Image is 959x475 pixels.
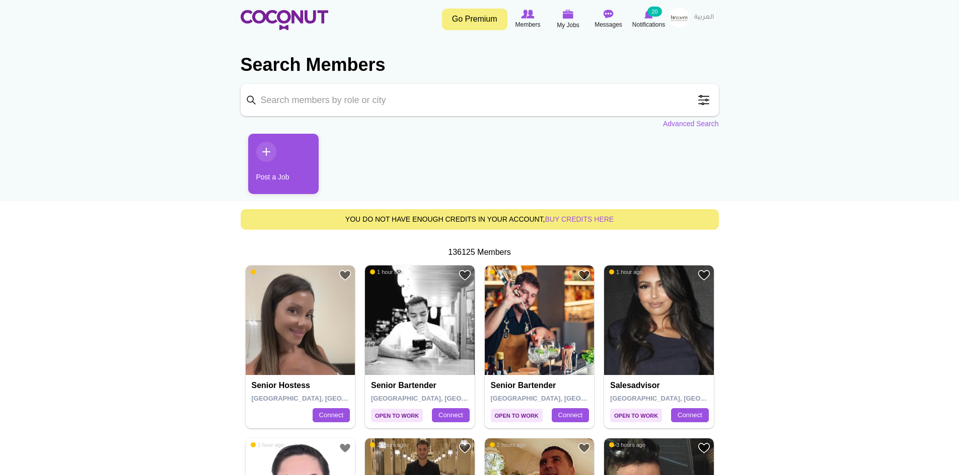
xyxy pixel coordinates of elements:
[241,53,719,77] h2: Search Members
[610,381,710,390] h4: Salesadvisor
[557,20,579,30] span: My Jobs
[491,395,634,402] span: [GEOGRAPHIC_DATA], [GEOGRAPHIC_DATA]
[432,408,469,422] a: Connect
[604,10,614,19] img: Messages
[442,9,507,30] a: Go Premium
[241,134,311,202] li: 1 / 1
[339,269,351,281] a: Add to Favourites
[588,8,629,31] a: Messages Messages
[252,395,395,402] span: [GEOGRAPHIC_DATA], [GEOGRAPHIC_DATA]
[609,441,645,448] span: 3 hours ago
[689,8,719,28] a: العربية
[632,20,665,30] span: Notifications
[241,10,328,30] img: Home
[578,442,591,454] a: Add to Favourites
[644,10,653,19] img: Notifications
[249,216,711,223] h5: You do not have enough credits in your account,
[370,441,406,448] span: 2 hours ago
[629,8,669,31] a: Notifications Notifications 20
[251,441,284,448] span: 1 hour ago
[241,247,719,258] div: 136125 Members
[371,395,514,402] span: [GEOGRAPHIC_DATA], [GEOGRAPHIC_DATA]
[241,84,719,116] input: Search members by role or city
[248,134,319,194] a: Post a Job
[371,409,423,422] span: Open to Work
[251,268,284,275] span: 1 hour ago
[647,7,661,17] small: 20
[545,215,614,223] a: buy credits here
[671,408,708,422] a: Connect
[521,10,534,19] img: Browse Members
[663,119,719,129] a: Advanced Search
[698,269,710,281] a: Add to Favourites
[552,408,589,422] a: Connect
[610,409,662,422] span: Open to Work
[459,269,471,281] a: Add to Favourites
[491,409,543,422] span: Open to Work
[490,268,524,275] span: 1 hour ago
[490,441,526,448] span: 2 hours ago
[339,442,351,454] a: Add to Favourites
[371,381,471,390] h4: Senior Bartender
[508,8,548,31] a: Browse Members Members
[252,381,352,390] h4: Senior hostess
[548,8,588,31] a: My Jobs My Jobs
[370,268,404,275] span: 1 hour ago
[595,20,622,30] span: Messages
[459,442,471,454] a: Add to Favourites
[515,20,540,30] span: Members
[610,395,754,402] span: [GEOGRAPHIC_DATA], [GEOGRAPHIC_DATA]
[563,10,574,19] img: My Jobs
[491,381,591,390] h4: Senior Bartender
[313,408,350,422] a: Connect
[609,268,643,275] span: 1 hour ago
[698,442,710,454] a: Add to Favourites
[578,269,591,281] a: Add to Favourites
